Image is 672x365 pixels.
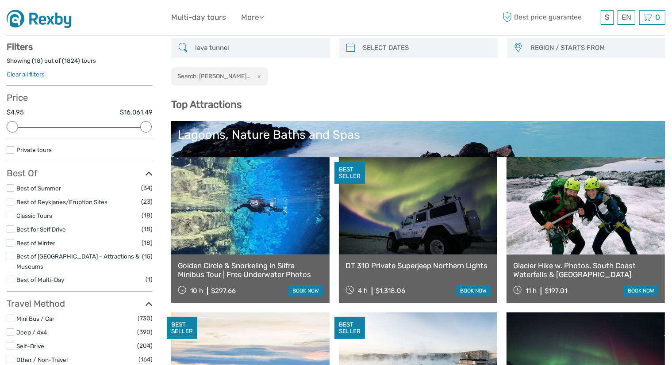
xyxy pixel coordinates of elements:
[142,251,153,262] span: (15)
[137,341,153,351] span: (204)
[545,287,567,295] div: $197.01
[102,14,112,24] button: Open LiveChat chat widget
[334,317,365,339] div: BEST SELLER
[288,285,323,297] a: book now
[178,128,659,142] div: Lagoons, Nature Baths and Spas
[7,42,33,52] strong: Filters
[360,40,493,56] input: SELECT DATES
[16,146,52,153] a: Private tours
[526,287,537,295] span: 11 h
[7,7,78,28] img: 1430-dd05a757-d8ed-48de-a814-6052a4ad6914_logo_small.jpg
[34,57,41,65] label: 18
[16,315,54,322] a: Mini Bus / Car
[16,212,52,219] a: Classic Tours
[501,10,599,25] span: Best price guarantee
[16,198,108,205] a: Best of Reykjanes/Eruption Sites
[456,285,491,297] a: book now
[16,185,61,192] a: Best of Summer
[142,210,153,221] span: (18)
[241,11,264,24] a: More
[192,40,325,56] input: SEARCH
[138,313,153,323] span: (730)
[7,298,153,309] h3: Travel Method
[146,274,153,285] span: (1)
[346,261,491,270] a: DT 310 Private Superjeep Northern Lights
[624,285,658,297] a: book now
[167,317,197,339] div: BEST SELLER
[12,15,100,23] p: We're away right now. Please check back later!
[358,287,368,295] span: 4 h
[7,57,153,70] div: Showing ( ) out of ( ) tours
[7,92,153,103] h3: Price
[211,287,236,295] div: $297.66
[178,261,323,279] a: Golden Circle & Snorkeling in Silfra Minibus Tour | Free Underwater Photos
[376,287,405,295] div: $1,318.06
[120,108,153,117] label: $16,061.49
[64,57,78,65] label: 1824
[252,72,264,81] button: x
[7,168,153,179] h3: Best Of
[16,276,64,283] a: Best of Multi-Day
[16,356,68,363] a: Other / Non-Travel
[171,11,226,24] a: Multi-day tours
[137,327,153,337] span: (390)
[141,197,153,207] span: (23)
[16,240,55,247] a: Best of Winter
[142,238,153,248] span: (18)
[171,99,242,110] b: Top Attractions
[177,72,250,80] h2: Search: [PERSON_NAME]...
[16,342,44,350] a: Self-Drive
[526,41,661,55] button: REGION / STARTS FROM
[138,354,153,365] span: (164)
[513,261,658,279] a: Glacier Hike w. Photos, South Coast Waterfalls & [GEOGRAPHIC_DATA]
[16,226,66,233] a: Best for Self Drive
[16,329,47,336] a: Jeep / 4x4
[618,10,635,25] div: EN
[190,287,203,295] span: 10 h
[7,71,45,78] a: Clear all filters
[7,108,24,117] label: $4.95
[178,128,659,190] a: Lagoons, Nature Baths and Spas
[334,162,365,184] div: BEST SELLER
[141,183,153,193] span: (34)
[654,13,661,22] span: 0
[142,224,153,234] span: (18)
[605,13,610,22] span: $
[16,253,139,270] a: Best of [GEOGRAPHIC_DATA] - Attractions & Museums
